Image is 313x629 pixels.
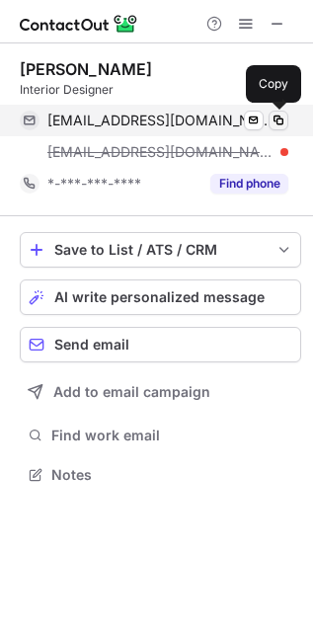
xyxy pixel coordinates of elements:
[20,59,152,79] div: [PERSON_NAME]
[20,374,301,410] button: Add to email campaign
[20,461,301,489] button: Notes
[53,384,210,400] span: Add to email campaign
[20,422,301,449] button: Find work email
[20,12,138,36] img: ContactOut v5.3.10
[54,337,129,353] span: Send email
[20,232,301,268] button: save-profile-one-click
[54,289,265,305] span: AI write personalized message
[47,112,274,129] span: [EMAIL_ADDRESS][DOMAIN_NAME]
[54,242,267,258] div: Save to List / ATS / CRM
[47,143,274,161] span: [EMAIL_ADDRESS][DOMAIN_NAME]
[20,327,301,362] button: Send email
[210,174,288,194] button: Reveal Button
[51,427,293,444] span: Find work email
[51,466,293,484] span: Notes
[20,279,301,315] button: AI write personalized message
[20,81,301,99] div: Interior Designer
